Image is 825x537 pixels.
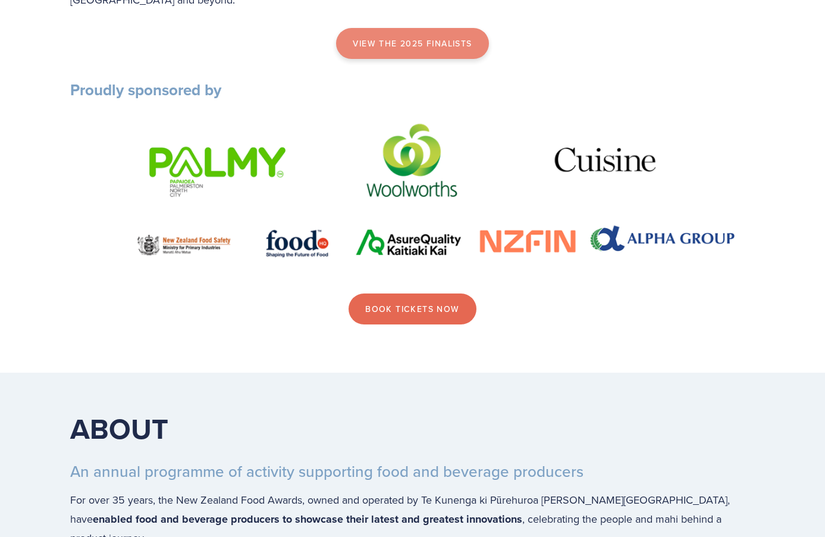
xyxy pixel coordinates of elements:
strong: enabled food and beverage producers to showcase their latest and greatest innovations [93,511,522,527]
a: Book Tickets now [349,294,476,324]
a: view the 2025 finalists [336,28,488,59]
h3: An annual programme of activity supporting food and beverage producers [70,462,755,482]
h1: ABOUT [70,411,755,447]
strong: Proudly sponsored by [70,79,221,101]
